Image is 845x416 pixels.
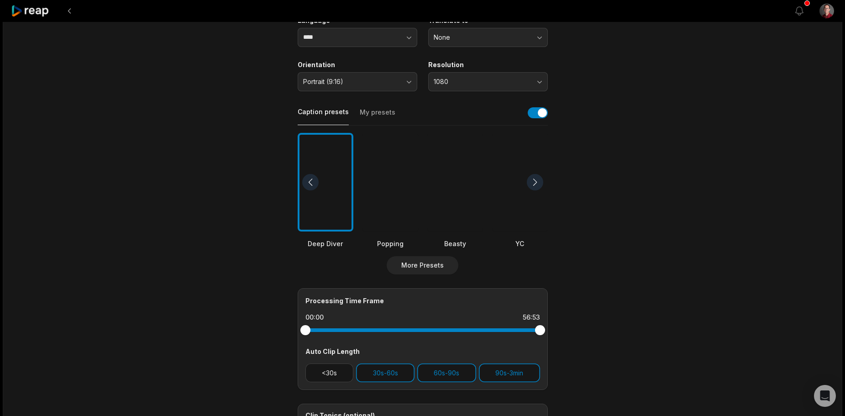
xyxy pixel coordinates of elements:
div: YC [492,239,548,248]
div: Deep Diver [298,239,353,248]
span: None [434,33,530,42]
button: More Presets [387,256,458,274]
div: Processing Time Frame [305,296,540,305]
button: My presets [360,108,395,125]
button: None [428,28,548,47]
div: 00:00 [305,313,324,322]
button: <30s [305,363,354,382]
button: Portrait (9:16) [298,72,417,91]
span: 1080 [434,78,530,86]
span: Portrait (9:16) [303,78,399,86]
button: 60s-90s [417,363,476,382]
div: Auto Clip Length [305,347,540,356]
button: 30s-60s [356,363,415,382]
button: 1080 [428,72,548,91]
div: Open Intercom Messenger [814,385,836,407]
label: Orientation [298,61,417,69]
button: Caption presets [298,107,349,125]
button: 90s-3min [479,363,540,382]
label: Resolution [428,61,548,69]
div: 56:53 [523,313,540,322]
div: Popping [362,239,418,248]
div: Beasty [427,239,483,248]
